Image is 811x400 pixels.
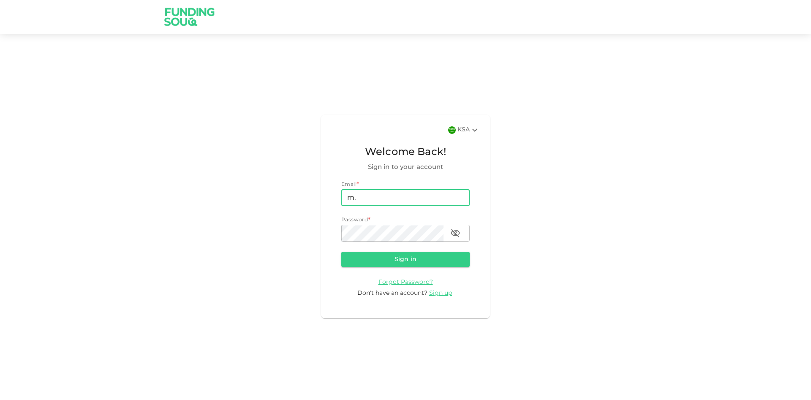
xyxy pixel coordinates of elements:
[429,290,452,296] span: Sign up
[341,189,470,206] input: email
[457,125,480,135] div: KSA
[357,290,427,296] span: Don't have an account?
[341,218,368,223] span: Password
[378,279,433,285] a: Forgot Password?
[341,252,470,267] button: Sign in
[341,144,470,161] span: Welcome Back!
[448,126,456,134] img: flag-sa.b9a346574cdc8950dd34b50780441f57.svg
[341,162,470,172] span: Sign in to your account
[341,182,357,187] span: Email
[341,225,444,242] input: password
